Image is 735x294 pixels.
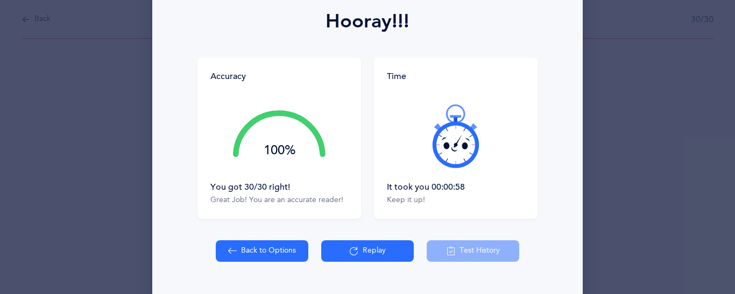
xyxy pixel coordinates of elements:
[210,181,348,193] div: You got 30/30 right!
[210,70,246,82] div: Accuracy
[233,144,326,157] div: 100%
[326,7,409,36] div: Hooray!!!
[387,181,525,193] div: It took you 00:00:58
[387,70,525,82] div: Time
[387,195,525,206] div: Keep it up!
[210,195,348,206] div: Great Job! You are an accurate reader!
[321,240,414,262] button: Replay
[216,240,308,262] button: Back to Options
